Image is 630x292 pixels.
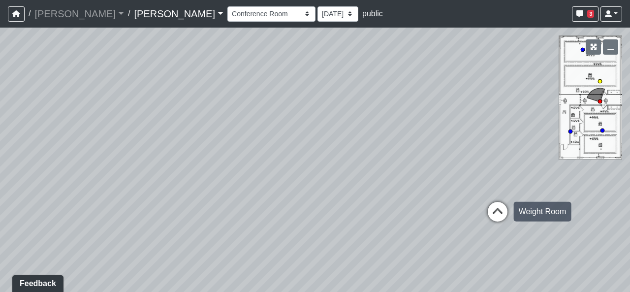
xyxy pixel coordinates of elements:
span: 3 [587,10,594,18]
button: 3 [572,6,598,22]
a: [PERSON_NAME] [34,4,124,24]
iframe: Ybug feedback widget [7,272,65,292]
span: public [362,9,383,18]
a: [PERSON_NAME] [134,4,223,24]
div: Weight Room [514,202,571,222]
span: / [124,4,134,24]
span: / [25,4,34,24]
